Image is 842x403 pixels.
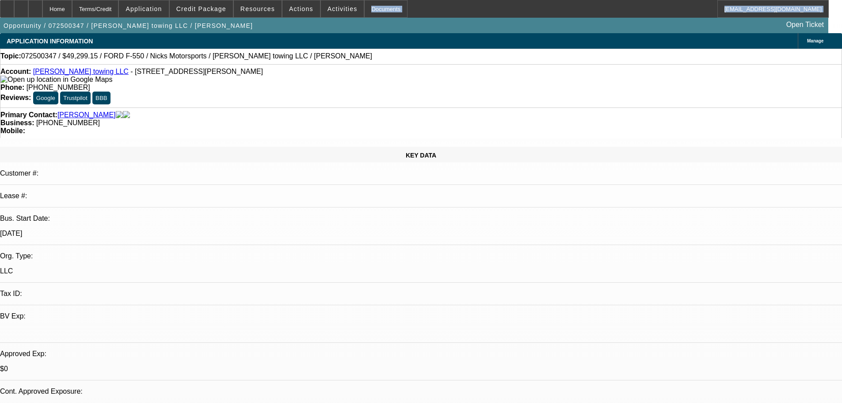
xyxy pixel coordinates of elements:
[4,22,253,29] span: Opportunity / 072500347 / [PERSON_NAME] towing LLC / [PERSON_NAME]
[0,127,25,134] strong: Mobile:
[7,38,93,45] span: APPLICATION INFORMATION
[119,0,168,17] button: Application
[60,92,90,104] button: Trustpilot
[240,5,275,12] span: Resources
[130,68,263,75] span: - [STREET_ADDRESS][PERSON_NAME]
[0,94,31,101] strong: Reviews:
[282,0,320,17] button: Actions
[807,38,823,43] span: Manage
[321,0,364,17] button: Activities
[170,0,233,17] button: Credit Package
[27,84,90,91] span: [PHONE_NUMBER]
[126,5,162,12] span: Application
[0,111,57,119] strong: Primary Contact:
[328,5,358,12] span: Activities
[0,68,31,75] strong: Account:
[116,111,123,119] img: facebook-icon.png
[21,52,372,60] span: 072500347 / $49,299.15 / FORD F-550 / Nicks Motorsports / [PERSON_NAME] towing LLC / [PERSON_NAME]
[123,111,130,119] img: linkedin-icon.png
[234,0,282,17] button: Resources
[57,111,116,119] a: [PERSON_NAME]
[406,152,436,159] span: KEY DATA
[176,5,226,12] span: Credit Package
[92,92,110,104] button: BBB
[33,68,129,75] a: [PERSON_NAME] towing LLC
[783,17,827,32] a: Open Ticket
[289,5,313,12] span: Actions
[0,84,24,91] strong: Phone:
[0,52,21,60] strong: Topic:
[0,76,112,84] img: Open up location in Google Maps
[33,92,58,104] button: Google
[0,119,34,127] strong: Business:
[0,76,112,83] a: View Google Maps
[36,119,100,127] span: [PHONE_NUMBER]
